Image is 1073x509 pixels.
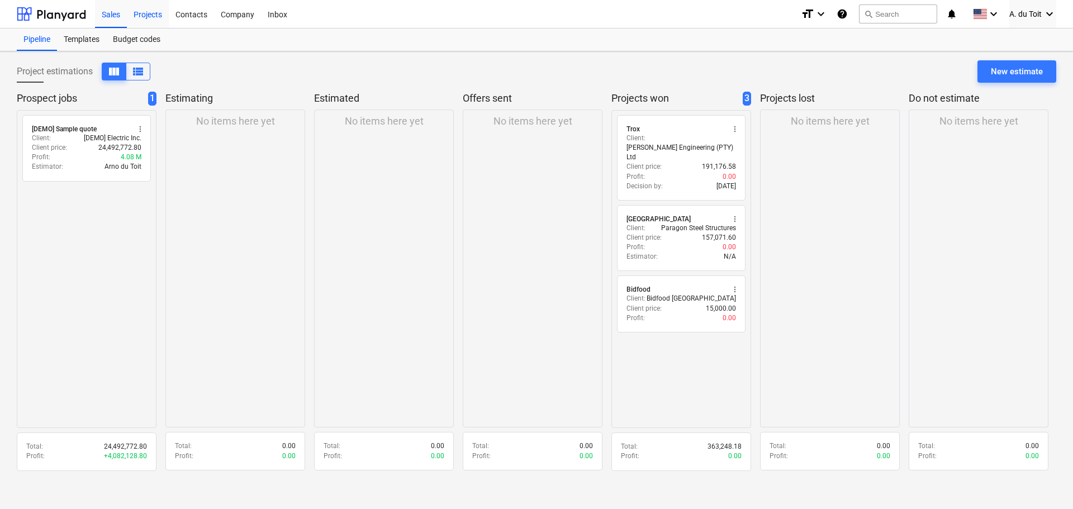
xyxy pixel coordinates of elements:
[463,92,598,105] p: Offers sent
[626,252,658,261] p: Estimator :
[626,233,662,242] p: Client price :
[621,442,638,451] p: Total :
[939,115,1018,128] p: No items here yet
[1043,7,1056,21] i: keyboard_arrow_down
[814,7,828,21] i: keyboard_arrow_down
[708,442,742,451] p: 363,248.18
[165,92,301,105] p: Estimating
[918,441,935,451] p: Total :
[282,451,296,461] p: 0.00
[626,294,645,303] p: Client :
[472,441,489,451] p: Total :
[107,65,121,78] span: View as columns
[626,172,645,182] p: Profit :
[32,162,63,172] p: Estimator :
[702,233,736,242] p: 157,071.60
[324,441,340,451] p: Total :
[175,441,192,451] p: Total :
[1025,451,1039,461] p: 0.00
[98,143,141,153] p: 24,492,772.80
[626,182,663,191] p: Decision by :
[431,451,444,461] p: 0.00
[728,451,742,461] p: 0.00
[32,153,50,162] p: Profit :
[493,115,572,128] p: No items here yet
[121,153,141,162] p: 4.08 M
[626,285,651,294] div: Bidfood
[136,125,145,134] span: more_vert
[991,64,1043,79] div: New estimate
[345,115,424,128] p: No items here yet
[626,215,691,223] div: [GEOGRAPHIC_DATA]
[723,313,736,323] p: 0.00
[1017,455,1073,509] iframe: Chat Widget
[909,92,1044,105] p: Do not estimate
[918,451,937,461] p: Profit :
[626,242,645,252] p: Profit :
[314,92,449,105] p: Estimated
[32,134,51,143] p: Client :
[196,115,275,128] p: No items here yet
[580,441,593,451] p: 0.00
[724,252,736,261] p: N/A
[877,451,890,461] p: 0.00
[626,134,645,143] p: Client :
[661,223,736,233] p: Paragon Steel Structures
[580,451,593,461] p: 0.00
[770,451,788,461] p: Profit :
[864,9,873,18] span: search
[431,441,444,451] p: 0.00
[17,63,150,80] div: Project estimations
[84,134,141,143] p: [DEMO] Electric Inc.
[175,451,193,461] p: Profit :
[282,441,296,451] p: 0.00
[791,115,870,128] p: No items here yet
[723,242,736,252] p: 0.00
[17,28,57,51] a: Pipeline
[1009,9,1042,18] span: A. du Toit
[723,172,736,182] p: 0.00
[1025,441,1039,451] p: 0.00
[57,28,106,51] a: Templates
[105,162,141,172] p: Arno du Toit
[626,223,645,233] p: Client :
[324,451,342,461] p: Profit :
[977,60,1056,83] button: New estimate
[32,125,97,134] div: [DEMO] Sample quote
[17,92,144,106] p: Prospect jobs
[131,65,145,78] span: View as columns
[946,7,957,21] i: notifications
[32,143,67,153] p: Client price :
[877,441,890,451] p: 0.00
[26,442,43,451] p: Total :
[837,7,848,21] i: Knowledge base
[743,92,751,106] span: 3
[106,28,167,51] a: Budget codes
[801,7,814,21] i: format_size
[472,451,491,461] p: Profit :
[621,451,639,461] p: Profit :
[104,451,147,461] p: + 4,082,128.80
[104,442,147,451] p: 24,492,772.80
[770,441,786,451] p: Total :
[859,4,937,23] button: Search
[26,451,45,461] p: Profit :
[626,313,645,323] p: Profit :
[730,285,739,294] span: more_vert
[626,304,662,313] p: Client price :
[702,162,736,172] p: 191,176.58
[626,143,736,162] p: [PERSON_NAME] Engineering (PTY) Ltd
[730,125,739,134] span: more_vert
[716,182,736,191] p: [DATE]
[148,92,156,106] span: 1
[626,162,662,172] p: Client price :
[730,215,739,223] span: more_vert
[647,294,736,303] p: Bidfood [GEOGRAPHIC_DATA]
[626,125,640,134] div: Trox
[760,92,895,105] p: Projects lost
[611,92,738,106] p: Projects won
